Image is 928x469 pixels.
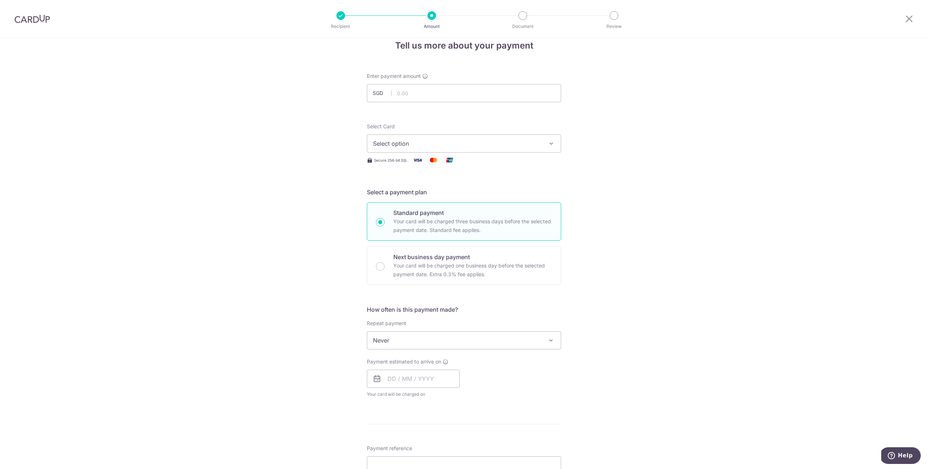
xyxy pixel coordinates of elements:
span: translation missing: en.payables.payment_networks.credit_card.summary.labels.select_card [367,123,395,129]
input: 0.00 [367,84,561,102]
span: Payment estimated to arrive on [367,358,441,365]
input: DD / MM / YYYY [367,370,460,388]
span: SGD [373,90,391,97]
button: Select option [367,134,561,153]
img: Mastercard [426,155,441,165]
img: CardUp [14,14,50,23]
h5: Select a payment plan [367,188,561,196]
p: Document [496,23,550,30]
iframe: Opens a widget where you can find more information [881,447,921,465]
h4: Tell us more about your payment [367,39,561,52]
span: Your card will be charged on [367,391,460,398]
p: Amount [405,23,459,30]
p: Your card will be charged three business days before the selected payment date. Standard fee appl... [393,217,552,234]
label: Repeat payment [367,320,406,327]
span: Secure 256-bit SSL [374,157,407,163]
img: Visa [410,155,425,165]
span: Never [367,332,561,349]
img: Union Pay [442,155,457,165]
p: Review [587,23,641,30]
span: Select option [373,139,542,148]
span: Never [367,331,561,349]
p: Next business day payment [393,253,552,261]
p: Recipient [314,23,368,30]
p: Standard payment [393,208,552,217]
span: Enter payment amount [367,72,421,80]
p: Your card will be charged one business day before the selected payment date. Extra 0.3% fee applies. [393,261,552,279]
h5: How often is this payment made? [367,305,561,314]
span: Payment reference [367,445,412,452]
